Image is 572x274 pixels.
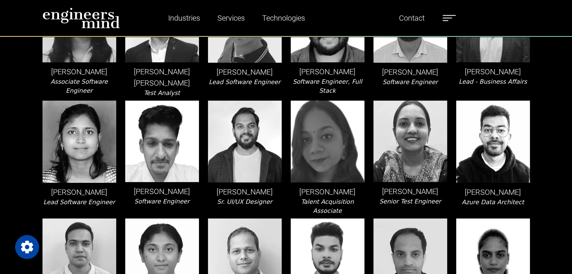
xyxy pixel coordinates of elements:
[125,186,199,197] p: [PERSON_NAME]
[259,9,308,27] a: Technologies
[42,66,116,77] p: [PERSON_NAME]
[373,101,447,182] img: leader-img
[42,101,116,182] img: leader-img
[42,187,116,198] p: [PERSON_NAME]
[291,66,364,77] p: [PERSON_NAME]
[50,78,108,94] i: Associate Software Engineer
[396,9,428,27] a: Contact
[291,186,364,197] p: [PERSON_NAME]
[209,78,280,86] i: Lead Software Engineer
[208,101,282,182] img: leader-img
[373,186,447,197] p: [PERSON_NAME]
[144,89,180,96] i: Test Analyst
[382,78,438,86] i: Software Engineer
[125,101,199,182] img: leader-img
[42,8,120,29] img: logo
[208,186,282,197] p: [PERSON_NAME]
[456,187,530,198] p: [PERSON_NAME]
[217,198,272,205] i: Sr. UI/UX Designer
[125,66,199,89] p: [PERSON_NAME] [PERSON_NAME]
[379,198,441,205] i: Senior Test Engineer
[301,198,354,214] i: Talent Acquisition Associate
[214,9,248,27] a: Services
[291,101,364,182] img: leader-img
[459,78,527,85] i: Lead - Business Affairs
[134,198,190,205] i: Software Engineer
[373,66,447,78] p: [PERSON_NAME]
[208,66,282,78] p: [PERSON_NAME]
[165,9,203,27] a: Industries
[456,66,530,77] p: [PERSON_NAME]
[456,101,530,182] img: leader-img
[293,78,362,94] i: Software Engineer, Full Stack
[43,199,115,206] i: Lead Software Engineer
[462,199,524,206] i: Azure Data Architect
